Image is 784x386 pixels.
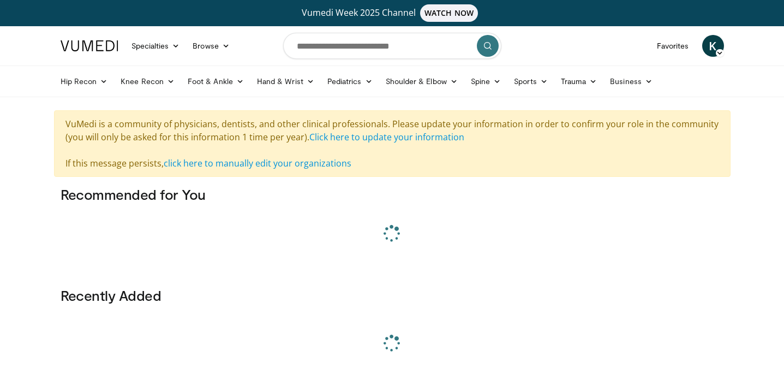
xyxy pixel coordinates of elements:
a: Pediatrics [321,70,379,92]
div: VuMedi is a community of physicians, dentists, and other clinical professionals. Please update yo... [54,110,731,177]
a: Trauma [554,70,604,92]
img: VuMedi Logo [61,40,118,51]
h3: Recommended for You [61,186,724,203]
a: click here to manually edit your organizations [164,157,351,169]
a: Business [603,70,659,92]
a: Spine [464,70,507,92]
input: Search topics, interventions [283,33,501,59]
a: Favorites [650,35,696,57]
a: Specialties [125,35,187,57]
a: Hip Recon [54,70,115,92]
span: WATCH NOW [420,4,478,22]
a: Shoulder & Elbow [379,70,464,92]
a: K [702,35,724,57]
a: Foot & Ankle [181,70,250,92]
h3: Recently Added [61,287,724,304]
a: Knee Recon [114,70,181,92]
a: Sports [507,70,554,92]
a: Browse [186,35,236,57]
a: Vumedi Week 2025 ChannelWATCH NOW [62,4,722,22]
a: Hand & Wrist [250,70,321,92]
a: Click here to update your information [309,131,464,143]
